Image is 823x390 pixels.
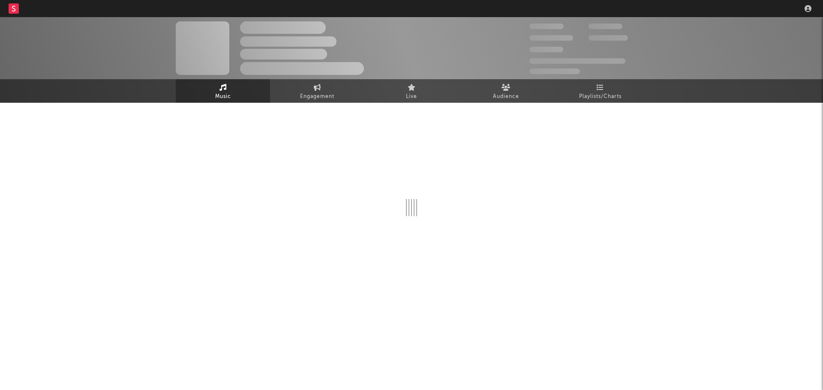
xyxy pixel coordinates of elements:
a: Engagement [270,79,364,103]
a: Playlists/Charts [553,79,647,103]
span: 300,000 [529,24,564,29]
span: Engagement [300,92,334,102]
span: Live [406,92,417,102]
span: Audience [493,92,519,102]
span: 100,000 [589,24,622,29]
a: Live [364,79,459,103]
span: 100,000 [529,47,563,52]
span: Jump Score: 85.0 [529,68,580,74]
a: Audience [459,79,553,103]
span: 1,000,000 [589,35,628,41]
span: Music [215,92,231,102]
span: 50,000,000 [529,35,573,41]
a: Music [176,79,270,103]
span: 50,000,000 Monthly Listeners [529,58,625,64]
span: Playlists/Charts [579,92,622,102]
